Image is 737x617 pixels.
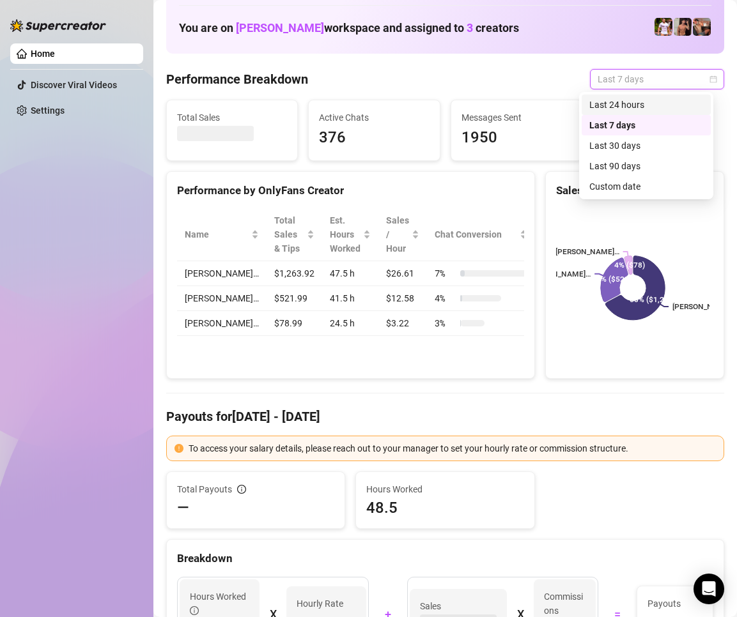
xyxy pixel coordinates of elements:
div: Last 7 days [582,115,711,135]
span: info-circle [190,606,199,615]
span: exclamation-circle [175,444,183,453]
td: [PERSON_NAME]… [177,286,267,311]
h4: Performance Breakdown [166,70,308,88]
td: $26.61 [378,261,427,286]
div: Breakdown [177,550,713,567]
span: Payouts [648,597,702,611]
span: 4 % [435,291,455,305]
span: calendar [710,75,717,83]
span: Total Sales & Tips [274,213,304,255]
div: Last 24 hours [582,95,711,115]
th: Sales / Hour [378,208,427,261]
td: [PERSON_NAME]… [177,311,267,336]
td: $1,263.92 [267,261,322,286]
td: 41.5 h [322,286,378,311]
span: Last 7 days [598,70,717,89]
span: Hours Worked [366,482,524,496]
a: Settings [31,105,65,116]
th: Chat Conversion [427,208,535,261]
span: Messages Sent [462,110,571,125]
a: Discover Viral Videos [31,80,117,90]
a: Home [31,49,55,59]
span: Sales [420,599,497,613]
td: $3.22 [378,311,427,336]
span: info-circle [237,485,246,494]
span: 7 % [435,266,455,280]
span: — [177,498,189,518]
span: Total Payouts [177,482,232,496]
th: Name [177,208,267,261]
h1: You are on workspace and assigned to creators [179,21,519,35]
div: Last 7 days [589,118,703,132]
span: 48.5 [366,498,524,518]
span: [PERSON_NAME] [236,21,324,34]
td: $521.99 [267,286,322,311]
td: [PERSON_NAME]… [177,261,267,286]
div: Custom date [589,179,703,194]
h4: Payouts for [DATE] - [DATE] [166,408,724,425]
div: Open Intercom Messenger [694,574,724,604]
text: [PERSON_NAME]… [555,248,619,257]
span: 1950 [462,126,571,150]
span: Chat Conversion [435,227,517,241]
img: logo-BBDzfeDw.svg [10,19,106,32]
span: Total Sales [177,110,287,125]
div: Custom date [582,176,711,197]
img: Osvaldo [693,18,711,36]
div: Last 24 hours [589,98,703,112]
div: Last 90 days [589,159,703,173]
div: Sales by OnlyFans Creator [556,182,713,199]
span: Active Chats [319,110,429,125]
span: 3 [467,21,473,34]
text: [PERSON_NAME]… [527,270,591,278]
div: Last 30 days [582,135,711,156]
div: Last 30 days [589,139,703,153]
td: 47.5 h [322,261,378,286]
th: Total Sales & Tips [267,208,322,261]
text: [PERSON_NAME]… [672,303,736,312]
span: 3 % [435,316,455,330]
span: 376 [319,126,429,150]
img: Zach [674,18,692,36]
td: $12.58 [378,286,427,311]
div: Est. Hours Worked [330,213,361,255]
td: 24.5 h [322,311,378,336]
div: To access your salary details, please reach out to your manager to set your hourly rate or commis... [189,441,716,455]
span: Sales / Hour [386,213,409,255]
td: $78.99 [267,311,322,336]
span: Name [185,227,249,241]
div: Last 90 days [582,156,711,176]
div: Performance by OnlyFans Creator [177,182,524,199]
img: Hector [655,18,672,36]
article: Hourly Rate [297,597,343,611]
